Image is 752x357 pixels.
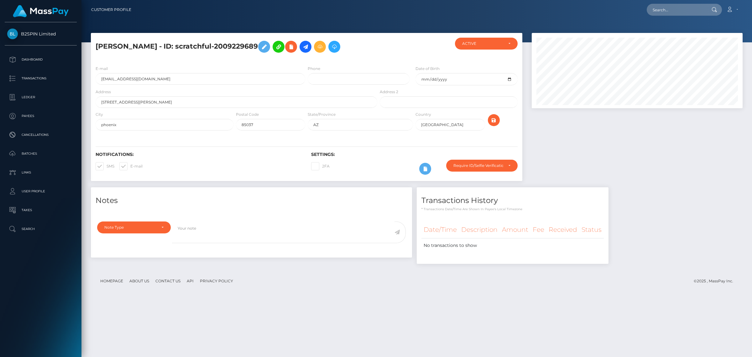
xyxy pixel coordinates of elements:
[453,163,503,168] div: Require ID/Selfie Verification
[311,152,517,157] h6: Settings:
[380,89,398,95] label: Address 2
[7,111,74,121] p: Payees
[197,276,236,286] a: Privacy Policy
[7,149,74,158] p: Batches
[119,162,143,170] label: E-mail
[91,3,131,16] a: Customer Profile
[7,74,74,83] p: Transactions
[5,202,77,218] a: Taxes
[308,66,320,72] label: Phone
[5,89,77,105] a: Ledger
[96,162,114,170] label: SMS
[5,52,77,67] a: Dashboard
[96,112,103,117] label: City
[127,276,152,286] a: About Us
[96,38,374,56] h5: [PERSON_NAME] - ID: scratchful-2009229689
[7,93,74,102] p: Ledger
[500,221,530,238] th: Amount
[546,221,579,238] th: Received
[579,221,604,238] th: Status
[96,152,302,157] h6: Notifications:
[7,29,18,39] img: B2SPIN Limited
[647,4,706,16] input: Search...
[446,160,518,172] button: Require ID/Selfie Verification
[7,224,74,234] p: Search
[5,31,77,37] span: B2SPIN Limited
[530,221,546,238] th: Fee
[311,162,330,170] label: 2FA
[459,221,500,238] th: Description
[96,89,111,95] label: Address
[415,66,440,72] label: Date of Birth
[7,130,74,140] p: Cancellations
[5,108,77,124] a: Payees
[153,276,183,286] a: Contact Us
[421,207,604,211] p: * Transactions date/time are shown in payee's local timezone
[104,225,156,230] div: Note Type
[455,38,517,50] button: ACTIVE
[98,276,126,286] a: Homepage
[7,168,74,177] p: Links
[7,205,74,215] p: Taxes
[462,41,503,46] div: ACTIVE
[5,146,77,162] a: Batches
[5,71,77,86] a: Transactions
[184,276,196,286] a: API
[7,55,74,64] p: Dashboard
[97,221,171,233] button: Note Type
[300,41,311,53] a: Initiate Payout
[5,221,77,237] a: Search
[96,195,407,206] h4: Notes
[96,66,108,72] label: E-mail
[694,278,738,285] div: © 2025 , MassPay Inc.
[415,112,431,117] label: Country
[5,165,77,180] a: Links
[5,127,77,143] a: Cancellations
[5,184,77,199] a: User Profile
[421,238,604,253] td: No transactions to show
[421,221,459,238] th: Date/Time
[13,5,69,17] img: MassPay Logo
[308,112,336,117] label: State/Province
[236,112,259,117] label: Postal Code
[421,195,604,206] h4: Transactions History
[7,187,74,196] p: User Profile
